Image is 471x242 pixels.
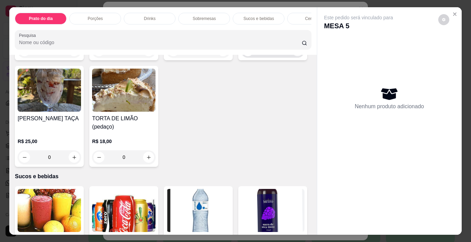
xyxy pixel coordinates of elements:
[19,152,30,163] button: decrease-product-quantity
[324,21,393,31] p: MESA 5
[92,138,156,145] p: R$ 18,00
[355,102,424,111] p: Nenhum produto adicionado
[92,69,156,112] img: product-image
[241,189,304,232] img: product-image
[18,138,81,145] p: R$ 25,00
[324,14,393,21] p: Este pedido será vinculado para
[438,14,449,25] button: decrease-product-quantity
[88,16,103,21] p: Porções
[92,189,156,232] img: product-image
[19,39,302,46] input: Pesquisa
[305,16,321,21] p: Cervejas
[19,32,38,38] label: Pesquisa
[29,16,53,21] p: Prato do dia
[69,152,80,163] button: increase-product-quantity
[449,9,460,20] button: Close
[167,189,230,232] img: product-image
[18,114,81,123] h4: [PERSON_NAME] TAÇA
[93,152,104,163] button: decrease-product-quantity
[15,172,311,181] p: Sucos e bebidas
[92,114,156,131] h4: TORTA DE LIMÃO (pedaço)
[193,16,216,21] p: Sobremesas
[243,16,274,21] p: Sucos e bebidas
[18,69,81,112] img: product-image
[18,189,81,232] img: product-image
[143,152,154,163] button: increase-product-quantity
[144,16,156,21] p: Drinks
